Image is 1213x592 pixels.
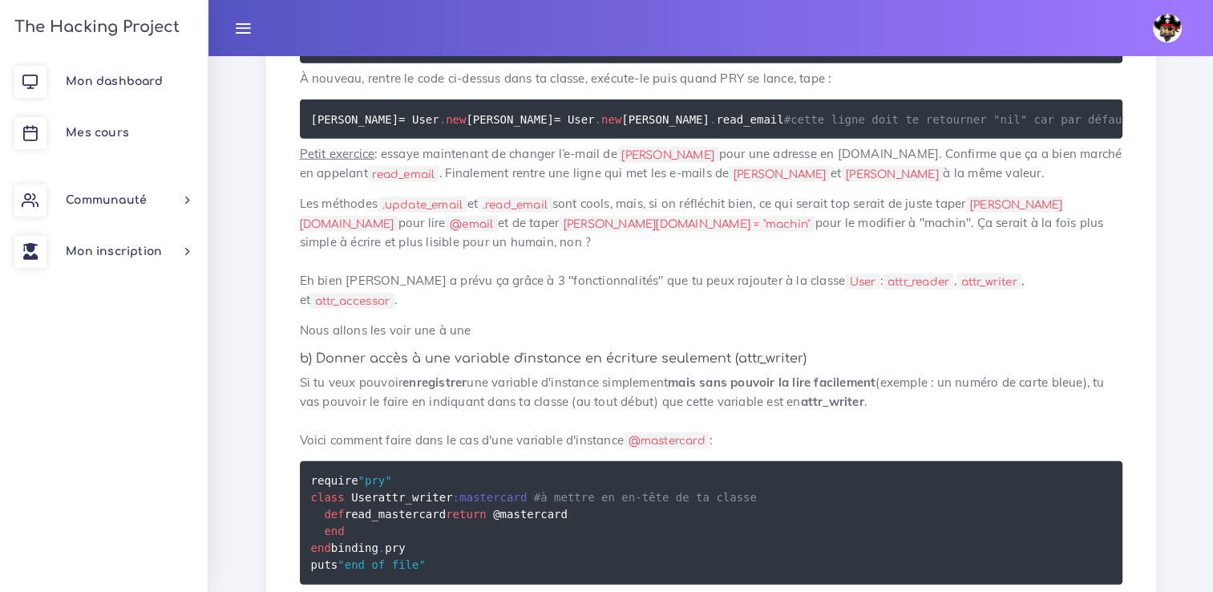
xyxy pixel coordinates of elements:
code: @email [446,216,498,233]
strong: enregistrer [402,375,467,390]
p: Les méthodes et sont cools, mais, si on réfléchit bien, ce qui serait top serait de juste taper p... [300,194,1122,310]
code: [PERSON_NAME] [842,166,944,183]
span: = [398,112,405,125]
code: attr_accessor [310,293,394,310]
span: new [601,112,621,125]
span: . [378,541,385,554]
p: À nouveau, rentre le code ci-dessus dans ta classe, exécute-le puis quand PRY se lance, tape : [300,69,1122,88]
code: [PERSON_NAME][DOMAIN_NAME] = "machin" [559,216,815,233]
span: new [446,112,466,125]
h3: The Hacking Project [10,18,180,36]
span: Mes cours [66,127,129,139]
span: . [595,112,601,125]
span: def [324,508,344,521]
span: "end of file" [338,558,426,571]
span: . [710,112,716,125]
p: : essaye maintenant de changer l’e-mail de pour une adresse en [DOMAIN_NAME]. Confirme que ça a b... [300,144,1122,183]
span: :mastercard [453,491,528,504]
span: class [311,491,345,504]
p: Nous allons les voir une à une [300,321,1122,340]
span: User [351,491,378,504]
u: Petit exercice [300,146,375,161]
code: [PERSON_NAME][DOMAIN_NAME] [300,197,1063,233]
code: User [845,274,880,290]
span: = [554,112,560,125]
span: #à mettre en en-tête de ta classe [534,491,757,504]
span: . [439,112,446,125]
code: [PERSON_NAME] [729,166,831,183]
code: attr_writer [956,274,1021,290]
span: User [412,112,439,125]
code: require attr_writer read_mastercard binding pry puts [311,472,757,574]
span: Communauté [66,194,147,206]
code: [PERSON_NAME] [617,147,719,164]
img: avatar [1153,14,1182,43]
span: Mon dashboard [66,75,163,87]
span: User [568,112,595,125]
span: @mastercard [493,508,568,521]
span: return [446,508,487,521]
span: Mon inscription [66,245,162,257]
code: @mastercard [624,432,710,449]
h5: b) Donner accès à une variable d'instance en écriture seulement (attr_writer) [300,351,1122,367]
span: end [311,541,331,554]
span: end [324,525,344,537]
strong: attr_writer [801,394,864,409]
p: Si tu veux pouvoir une variable d'instance simplement (exemple : un numéro de carte bleue), tu va... [300,373,1122,450]
code: .update_email [378,197,467,213]
code: attr_reader [883,274,953,290]
strong: mais sans pouvoir la lire facilement [668,375,875,390]
span: "pry" [358,474,392,487]
code: .read_email [478,197,552,213]
code: read_email [368,166,439,183]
